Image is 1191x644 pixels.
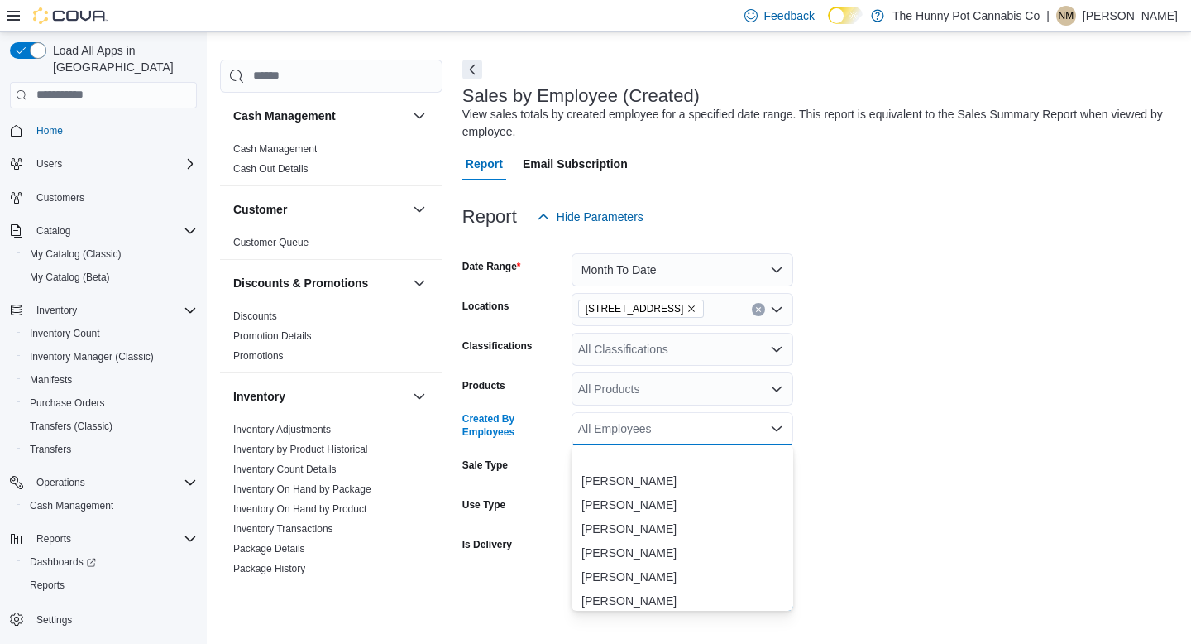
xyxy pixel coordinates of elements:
[17,494,203,517] button: Cash Management
[572,589,793,613] button: Abirami Asohan
[233,310,277,322] a: Discounts
[220,139,442,185] div: Cash Management
[233,236,309,249] span: Customer Queue
[409,106,429,126] button: Cash Management
[30,608,197,629] span: Settings
[462,106,1169,141] div: View sales totals by created employee for a specified date range. This report is equivalent to th...
[462,339,533,353] label: Classifications
[3,527,203,550] button: Reports
[581,521,783,537] span: [PERSON_NAME]
[17,266,203,289] button: My Catalog (Beta)
[233,275,368,291] h3: Discounts & Promotions
[30,373,72,387] span: Manifests
[581,545,783,561] span: [PERSON_NAME]
[30,420,112,433] span: Transfers (Classic)
[23,440,78,459] a: Transfers
[581,569,783,585] span: [PERSON_NAME]
[3,607,203,631] button: Settings
[23,496,120,516] a: Cash Management
[233,522,333,536] span: Inventory Transactions
[233,201,406,218] button: Customer
[23,324,197,344] span: Inventory Count
[572,565,793,589] button: Abi Braybrook
[530,200,650,233] button: Hide Parameters
[30,529,78,549] button: Reports
[686,304,696,314] button: Remove 198 Queen St from selection in this group
[30,154,69,174] button: Users
[233,163,309,175] a: Cash Out Details
[30,555,96,569] span: Dashboards
[233,310,277,323] span: Discounts
[30,187,197,208] span: Customers
[1059,6,1074,26] span: NM
[892,6,1040,26] p: The Hunny Pot Cannabis Co
[36,224,70,238] span: Catalog
[770,343,783,356] button: Open list of options
[233,523,333,535] a: Inventory Transactions
[30,188,91,208] a: Customers
[17,574,203,597] button: Reports
[233,388,285,405] h3: Inventory
[3,185,203,209] button: Customers
[30,579,65,592] span: Reports
[30,499,113,512] span: Cash Management
[23,575,71,595] a: Reports
[752,303,765,316] button: Clear input
[233,329,312,343] span: Promotion Details
[233,108,406,124] button: Cash Management
[23,370,197,390] span: Manifests
[770,303,783,316] button: Open list of options
[581,473,783,489] span: [PERSON_NAME]
[557,209,643,225] span: Hide Parameters
[23,393,197,413] span: Purchase Orders
[828,7,863,24] input: Dark Mode
[586,300,684,317] span: [STREET_ADDRESS]
[770,382,783,396] button: Open list of options
[462,412,565,439] label: Created By Employees
[233,443,368,456] span: Inventory by Product Historical
[462,300,509,313] label: Locations
[30,271,110,284] span: My Catalog (Beta)
[572,253,793,286] button: Month To Date
[233,350,284,362] a: Promotions
[3,219,203,243] button: Catalog
[572,469,793,493] button: Abby Dunkley
[36,157,62,171] span: Users
[17,243,203,266] button: My Catalog (Classic)
[30,610,79,630] a: Settings
[581,497,783,513] span: [PERSON_NAME]
[30,473,92,493] button: Operations
[36,191,84,204] span: Customers
[30,473,197,493] span: Operations
[409,273,429,293] button: Discounts & Promotions
[233,483,371,496] span: Inventory On Hand by Package
[233,543,305,555] a: Package Details
[36,304,77,317] span: Inventory
[30,327,100,340] span: Inventory Count
[764,7,815,24] span: Feedback
[462,538,512,551] label: Is Delivery
[17,550,203,574] a: Dashboards
[233,275,406,291] button: Discounts & Promotions
[233,162,309,175] span: Cash Out Details
[233,562,305,575] span: Package History
[17,322,203,345] button: Inventory Count
[828,24,829,25] span: Dark Mode
[30,300,84,320] button: Inventory
[30,300,197,320] span: Inventory
[23,370,79,390] a: Manifests
[523,147,628,180] span: Email Subscription
[233,423,331,436] span: Inventory Adjustments
[233,143,317,155] a: Cash Management
[33,7,108,24] img: Cova
[36,613,72,627] span: Settings
[233,349,284,363] span: Promotions
[233,424,331,435] a: Inventory Adjustments
[17,438,203,461] button: Transfers
[3,118,203,142] button: Home
[17,415,203,438] button: Transfers (Classic)
[233,330,312,342] a: Promotion Details
[23,393,112,413] a: Purchase Orders
[23,552,103,572] a: Dashboards
[17,345,203,368] button: Inventory Manager (Classic)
